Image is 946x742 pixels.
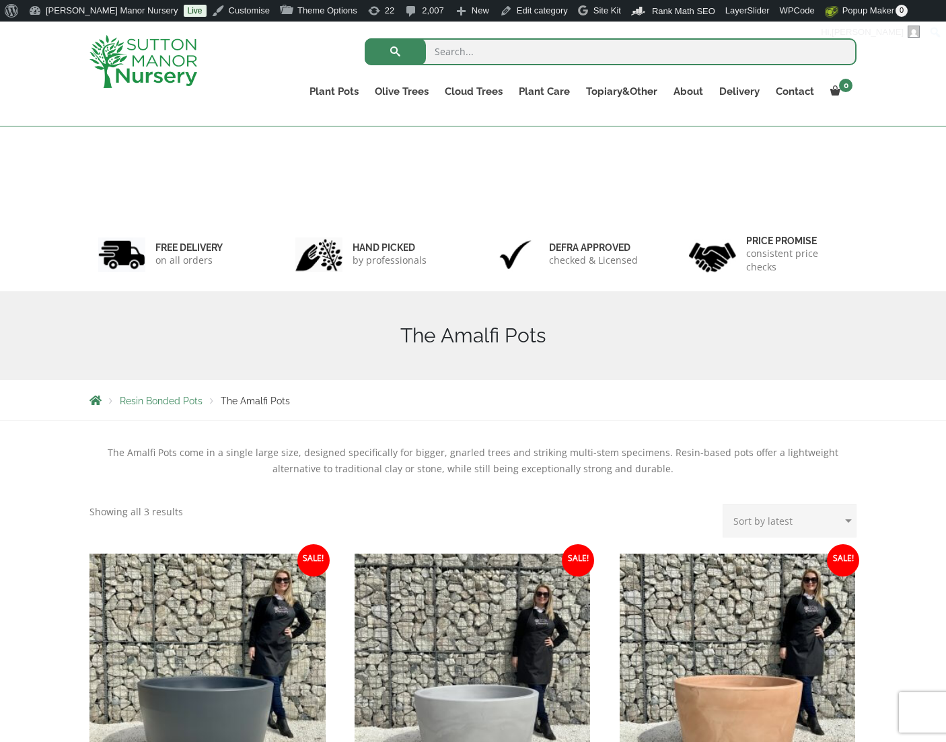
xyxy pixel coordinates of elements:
a: Topiary&Other [578,82,665,101]
img: 2.jpg [295,237,342,272]
h6: Price promise [746,235,848,247]
a: About [665,82,711,101]
h6: hand picked [353,242,427,254]
a: Live [184,5,207,17]
p: consistent price checks [746,247,848,274]
img: 1.jpg [98,237,145,272]
p: checked & Licensed [549,254,638,267]
p: on all orders [155,254,223,267]
input: Search... [365,38,857,65]
a: Cloud Trees [437,82,511,101]
a: 0 [822,82,857,101]
a: Contact [768,82,822,101]
p: by professionals [353,254,427,267]
span: Site Kit [593,5,621,15]
nav: Breadcrumbs [89,395,857,406]
span: The Amalfi Pots [221,396,290,406]
a: Delivery [711,82,768,101]
img: logo [89,35,197,88]
span: 0 [896,5,908,17]
p: The Amalfi Pots come in a single large size, designed specifically for bigger, gnarled trees and ... [89,445,857,477]
span: 0 [839,79,852,92]
img: 4.jpg [689,234,736,275]
span: Sale! [297,544,330,577]
a: Plant Care [511,82,578,101]
span: Sale! [562,544,594,577]
span: [PERSON_NAME] [832,27,904,37]
p: Showing all 3 results [89,504,183,520]
select: Shop order [723,504,857,537]
span: Sale! [827,544,859,577]
h6: Defra approved [549,242,638,254]
h1: The Amalfi Pots [89,324,857,348]
a: Olive Trees [367,82,437,101]
img: 3.jpg [492,237,539,272]
a: Resin Bonded Pots [120,396,203,406]
span: Rank Math SEO [652,6,715,16]
a: Plant Pots [301,82,367,101]
a: Hi, [816,22,925,43]
h6: FREE DELIVERY [155,242,223,254]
